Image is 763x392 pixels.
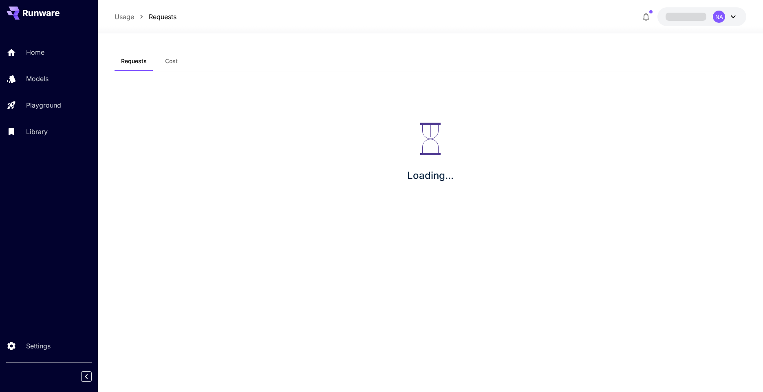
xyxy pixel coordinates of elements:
p: Models [26,74,49,84]
p: Loading... [407,168,454,183]
div: Collapse sidebar [87,369,98,384]
p: Playground [26,100,61,110]
button: Collapse sidebar [81,371,92,382]
p: Home [26,47,44,57]
span: Requests [121,57,147,65]
a: Usage [115,12,134,22]
span: Cost [165,57,178,65]
p: Settings [26,341,51,351]
a: Requests [149,12,176,22]
div: NA [713,11,725,23]
p: Library [26,127,48,137]
nav: breadcrumb [115,12,176,22]
button: NA [657,7,746,26]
